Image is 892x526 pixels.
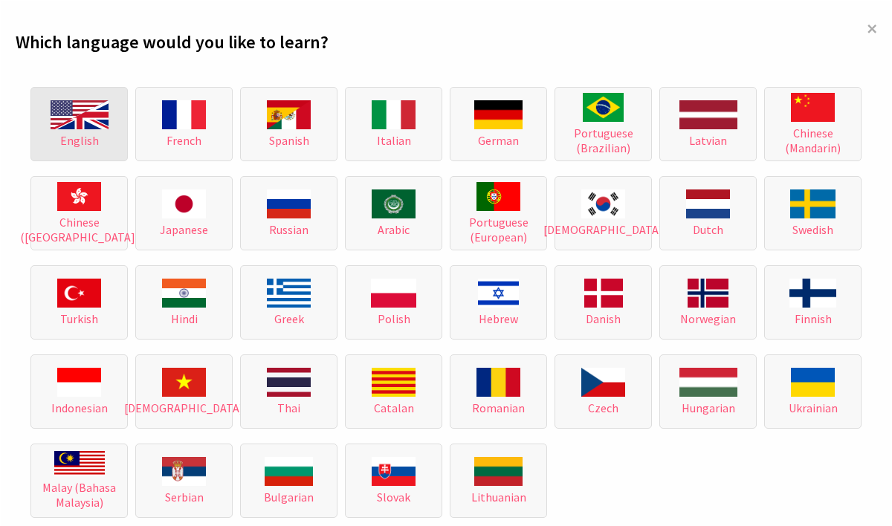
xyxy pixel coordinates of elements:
span: × [867,15,877,42]
button: Thai [240,354,337,429]
button: Catalan [345,354,442,429]
button: Spanish [240,87,337,161]
img: English [51,100,109,129]
button: Finnish [764,265,862,340]
button: Hebrew [450,265,547,340]
span: [DEMOGRAPHIC_DATA] [124,400,244,415]
img: Vietnamese [162,368,206,397]
button: Portuguese (European) [450,176,547,250]
img: Lithuanian [474,457,523,486]
img: Russian [267,189,311,218]
span: Hindi [171,311,198,326]
img: Polish [371,279,417,308]
img: Danish [584,279,623,308]
span: Dutch [693,222,723,237]
span: Polish [378,311,410,326]
button: Chinese ([GEOGRAPHIC_DATA]) [30,176,128,250]
button: Hindi [135,265,233,340]
button: Dutch [659,176,757,250]
img: Catalan [372,368,416,397]
span: Russian [269,222,308,237]
span: Danish [586,311,621,326]
span: Serbian [165,490,204,504]
button: Japanese [135,176,233,250]
span: Ukrainian [789,400,838,415]
button: English [30,87,128,161]
img: Italian [372,100,416,129]
button: Swedish [764,176,862,250]
button: [DEMOGRAPHIC_DATA] [135,354,233,429]
span: Swedish [792,222,833,237]
img: Portuguese (Brazilian) [583,93,624,122]
img: Ukrainian [791,368,835,397]
button: Polish [345,265,442,340]
img: German [474,100,523,129]
button: Ukrainian [764,354,862,429]
span: Indonesian [51,400,108,415]
span: Slovak [377,490,410,504]
span: Finnish [795,311,832,326]
img: Thai [267,368,311,397]
span: Bulgarian [264,490,314,504]
img: Malay (Bahasa Malaysia) [54,451,105,476]
span: English [60,133,99,148]
img: Chinese (Mandarin) [57,182,101,211]
img: Latvian [679,100,737,129]
img: Hindi [162,279,206,308]
img: Turkish [57,279,101,308]
h2: Which language would you like to learn? [16,30,876,53]
span: Thai [277,400,300,415]
span: Japanese [160,222,208,237]
span: Chinese ([GEOGRAPHIC_DATA]) [20,215,139,244]
span: Lithuanian [471,490,526,504]
img: Indonesian [57,368,101,397]
button: Hungarian [659,354,757,429]
span: Romanian [472,400,525,415]
img: Czech [581,368,625,397]
img: Slovak [372,457,416,486]
button: Chinese (Mandarin) [764,87,862,161]
img: Chinese (Mandarin) [791,93,835,122]
span: Chinese (Mandarin) [772,126,853,155]
button: Turkish [30,265,128,340]
img: Finnish [789,279,836,308]
span: Malay (Bahasa Malaysia) [39,480,120,510]
button: French [135,87,233,161]
button: German [450,87,547,161]
img: Hebrew [478,279,518,308]
span: Turkish [60,311,98,326]
button: Malay (Bahasa Malaysia) [30,444,128,518]
button: Romanian [450,354,547,429]
img: Japanese [162,189,206,218]
img: Hungarian [679,368,737,397]
img: Korean [581,189,625,218]
img: Arabic [372,189,416,218]
span: Hungarian [682,400,735,415]
span: [DEMOGRAPHIC_DATA] [543,222,663,237]
button: Czech [555,354,652,429]
img: Swedish [790,189,836,218]
span: Norwegian [680,311,736,326]
button: Serbian [135,444,233,518]
button: Greek [240,265,337,340]
span: Portuguese (European) [458,215,539,244]
span: French [167,133,201,148]
button: Norwegian [659,265,757,340]
span: Arabic [378,222,410,237]
button: Bulgarian [240,444,337,518]
button: Portuguese (Brazilian) [555,87,652,161]
img: Bulgarian [265,457,313,486]
button: Slovak [345,444,442,518]
img: Serbian [162,457,206,486]
button: Danish [555,265,652,340]
button: Indonesian [30,354,128,429]
button: Lithuanian [450,444,547,518]
img: Spanish [267,100,311,129]
span: Italian [377,133,411,148]
span: Greek [274,311,304,326]
img: Dutch [686,189,730,218]
button: Arabic [345,176,442,250]
span: Czech [588,400,618,415]
span: Spanish [269,133,309,148]
span: Hebrew [479,311,518,326]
